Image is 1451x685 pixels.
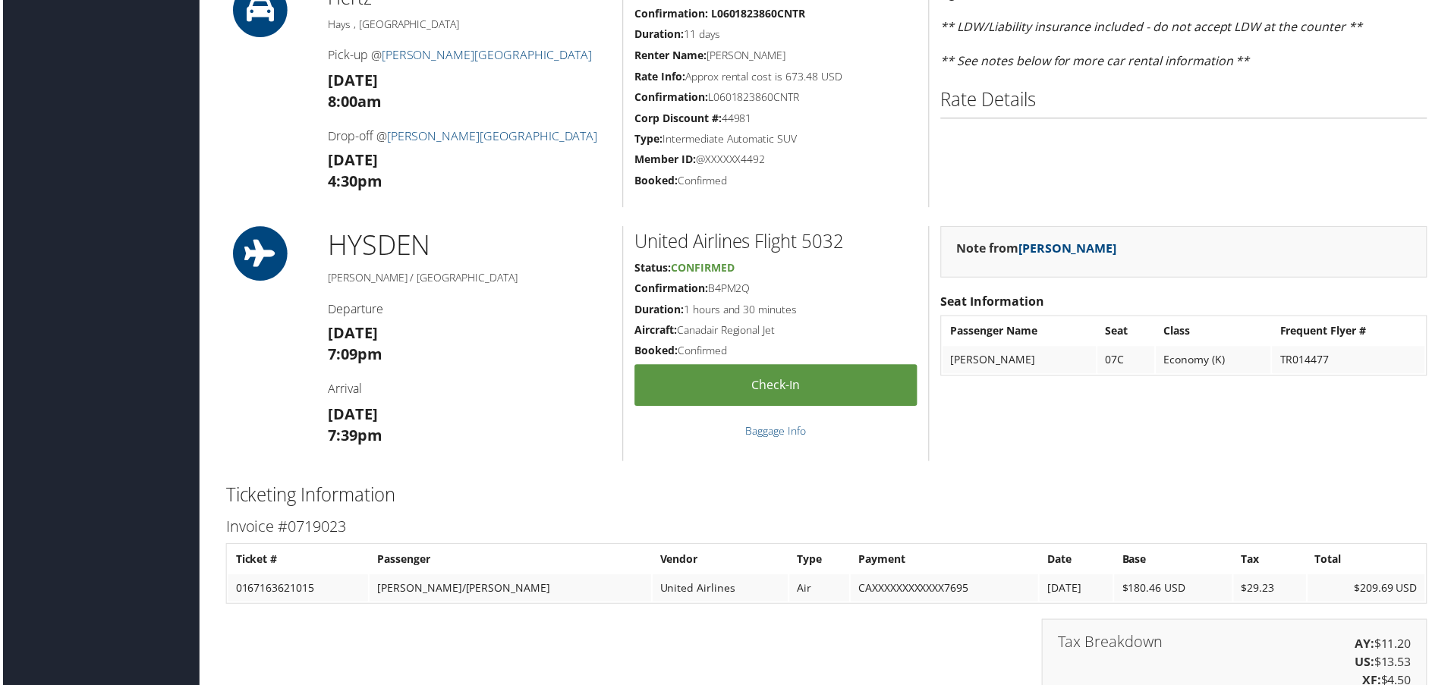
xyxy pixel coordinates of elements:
[634,69,685,83] strong: Rate Info:
[326,227,611,265] h1: HYS DEN
[1041,577,1115,604] td: [DATE]
[224,518,1431,539] h3: Invoice #0719023
[224,484,1431,510] h2: Ticketing Information
[634,48,918,63] h5: [PERSON_NAME]
[634,344,918,360] h5: Confirmed
[1236,577,1309,604] td: $29.23
[634,344,678,359] strong: Booked:
[326,171,381,192] strong: 4:30pm
[634,174,678,188] strong: Booked:
[368,548,650,575] th: Passenger
[380,46,592,63] a: [PERSON_NAME][GEOGRAPHIC_DATA]
[386,127,597,144] a: [PERSON_NAME][GEOGRAPHIC_DATA]
[1358,656,1377,673] strong: US:
[634,281,708,296] strong: Confirmation:
[634,303,684,317] strong: Duration:
[1158,319,1273,346] th: Class
[958,240,1119,257] strong: Note from
[1358,638,1377,655] strong: AY:
[634,27,918,42] h5: 11 days
[226,577,367,604] td: 0167163621015
[634,90,708,104] strong: Confirmation:
[1236,548,1309,575] th: Tax
[942,18,1365,35] em: ** LDW/Liability insurance included - do not accept LDW at the counter **
[634,152,696,167] strong: Member ID:
[326,301,611,318] h4: Departure
[1158,347,1273,375] td: Economy (K)
[326,324,376,344] strong: [DATE]
[368,577,650,604] td: [PERSON_NAME]/[PERSON_NAME]
[326,70,376,90] strong: [DATE]
[634,303,918,318] h5: 1 hours and 30 minutes
[1311,577,1429,604] td: $209.69 USD
[634,131,663,146] strong: Type:
[326,405,376,426] strong: [DATE]
[226,548,367,575] th: Ticket #
[634,69,918,84] h5: Approx rental cost is 673.48 USD
[653,548,788,575] th: Vendor
[1100,347,1157,375] td: 07C
[634,229,918,255] h2: United Airlines Flight 5032
[942,52,1252,69] em: ** See notes below for more car rental information **
[326,345,381,366] strong: 7:09pm
[1311,548,1429,575] th: Total
[671,261,735,275] span: Confirmed
[1116,577,1234,604] td: $180.46 USD
[326,127,611,144] h4: Drop-off @
[634,90,918,105] h5: L0601823860CNTR
[1116,548,1234,575] th: Base
[851,577,1040,604] td: CAXXXXXXXXXXXX7695
[942,86,1431,112] h2: Rate Details
[746,425,807,439] a: Baggage Info
[326,271,611,286] h5: [PERSON_NAME] / [GEOGRAPHIC_DATA]
[634,48,707,62] strong: Renter Name:
[942,294,1046,310] strong: Seat Information
[1275,319,1428,346] th: Frequent Flyer #
[634,111,722,125] strong: Corp Discount #:
[634,27,684,41] strong: Duration:
[634,281,918,297] h5: B4PM2Q
[1020,240,1119,257] a: [PERSON_NAME]
[326,46,611,63] h4: Pick-up @
[326,150,376,171] strong: [DATE]
[944,347,1098,375] td: [PERSON_NAME]
[653,577,788,604] td: United Airlines
[634,152,918,168] h5: @XXXXXX4492
[634,324,918,339] h5: Canadair Regional Jet
[944,319,1098,346] th: Passenger Name
[634,111,918,126] h5: 44981
[326,91,380,112] strong: 8:00am
[790,577,850,604] td: Air
[634,6,806,20] strong: Confirmation: L0601823860CNTR
[326,426,381,447] strong: 7:39pm
[1100,319,1157,346] th: Seat
[634,131,918,146] h5: Intermediate Automatic SUV
[326,17,611,32] h5: Hays , [GEOGRAPHIC_DATA]
[326,382,611,398] h4: Arrival
[1041,548,1115,575] th: Date
[1275,347,1428,375] td: TR014477
[1059,637,1165,652] h3: Tax Breakdown
[634,174,918,189] h5: Confirmed
[851,548,1040,575] th: Payment
[634,324,677,338] strong: Aircraft:
[634,261,671,275] strong: Status:
[790,548,850,575] th: Type
[634,366,918,407] a: Check-in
